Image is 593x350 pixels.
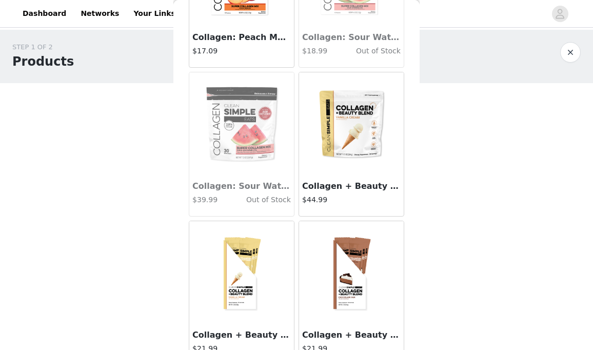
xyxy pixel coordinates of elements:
img: Collagen + Beauty Blend: Vanilla Cream (30 Serving) [300,72,403,175]
div: avatar [555,6,565,22]
h1: Products [12,52,74,71]
a: Your Links [127,2,182,25]
img: Collagen + Beauty Blend: Vanilla Cream (10 Single Serving Stick Pack) [190,221,293,324]
h3: Collagen: Sour Watermelon Super Collagen Mix (30 Servings) [192,180,291,192]
a: Networks [74,2,125,25]
h4: Out of Stock [225,195,291,205]
h4: Out of Stock [335,46,401,56]
h3: Collagen + Beauty Blend: Vanilla Cream (10 Single Serving Stick Pack) [192,329,291,341]
h4: $18.99 [302,46,335,56]
h3: Collagen: Sour Watermelon Super Collagen Mix (10 Single Serving Stick Packs) [302,31,401,44]
h4: $44.99 [302,195,401,205]
h4: $17.09 [192,46,291,56]
h4: $39.99 [192,195,225,205]
h3: Collagen + Beauty Blend: Vanilla Cream (30 Serving) [302,180,401,192]
div: STEP 1 OF 2 [12,42,74,52]
h3: Collagen + Beauty Blend: Chocolate Silk (10 Single Serving Stick Pack) [302,329,401,341]
img: Collagen + Beauty Blend: Chocolate Silk (10 Single Serving Stick Pack) [300,221,403,324]
img: Collagen: Sour Watermelon Super Collagen Mix (30 Servings) [190,72,293,175]
h3: Collagen: Peach Mango Super Collagen Mix (10 Single Serving Stick Packs) [192,31,291,44]
a: Dashboard [16,2,72,25]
